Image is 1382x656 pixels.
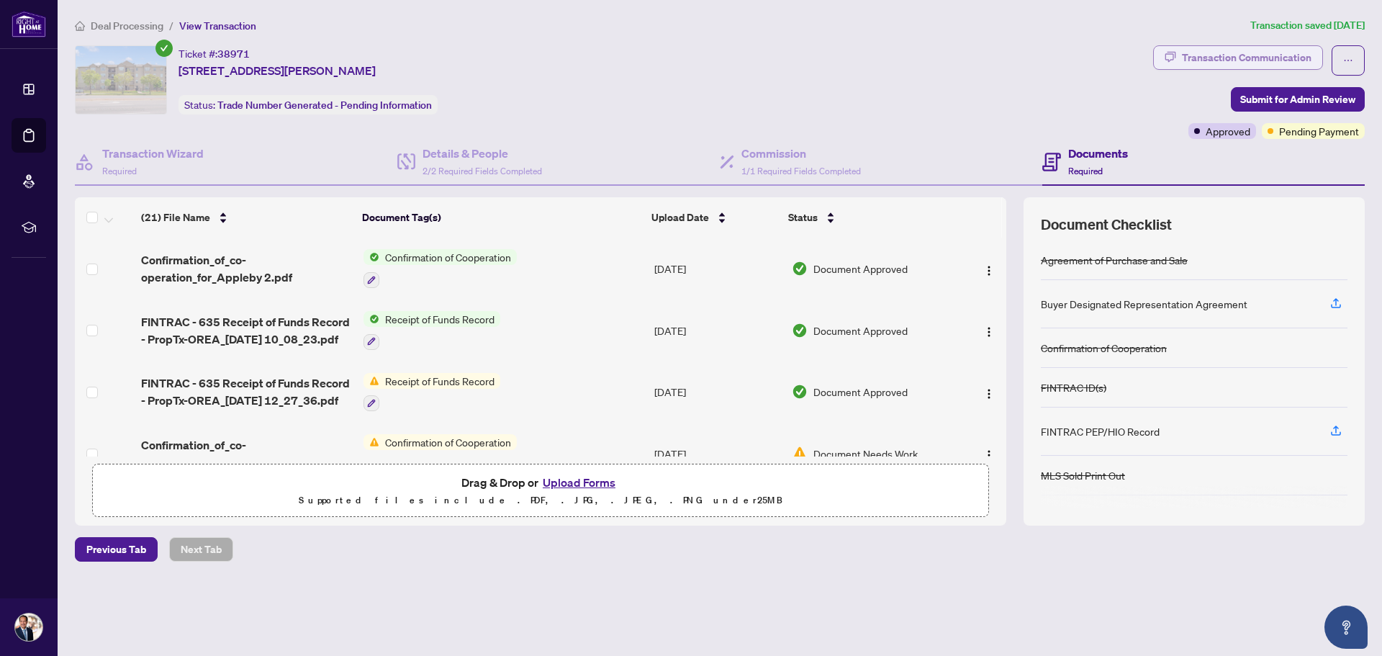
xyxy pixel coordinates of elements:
span: Required [102,166,137,176]
button: Status IconReceipt of Funds Record [363,373,500,412]
span: Receipt of Funds Record [379,311,500,327]
span: Confirmation of Cooperation [379,434,517,450]
span: 1/1 Required Fields Completed [741,166,861,176]
button: Status IconConfirmation of Cooperation [363,434,517,473]
span: FINTRAC - 635 Receipt of Funds Record - PropTx-OREA_[DATE] 10_08_23.pdf [141,313,352,348]
img: Document Status [792,261,808,277]
button: Submit for Admin Review [1231,87,1365,112]
button: Logo [977,319,1001,342]
span: Document Approved [813,323,908,338]
div: Status: [179,95,438,114]
th: (21) File Name [135,197,357,238]
span: [STREET_ADDRESS][PERSON_NAME] [179,62,376,79]
button: Status IconReceipt of Funds Record [363,311,500,350]
img: Logo [983,265,995,277]
button: Previous Tab [75,537,158,562]
span: Approved [1206,123,1250,139]
span: ellipsis [1343,55,1353,66]
span: Trade Number Generated - Pending Information [217,99,432,112]
div: FINTRAC PEP/HIO Record [1041,423,1160,439]
img: Logo [983,388,995,400]
img: Logo [983,449,995,461]
img: Status Icon [363,311,379,327]
div: Transaction Communication [1182,46,1311,69]
div: Ticket #: [179,45,250,62]
span: Confirmation_of_co-operation_for_Appleby 2.pdf [141,251,352,286]
td: [DATE] [649,300,786,361]
img: IMG-W12163030_1.jpg [76,46,166,114]
img: Profile Icon [15,614,42,641]
img: Status Icon [363,249,379,265]
img: logo [12,11,46,37]
img: Status Icon [363,434,379,450]
th: Document Tag(s) [356,197,645,238]
div: FINTRAC ID(s) [1041,379,1106,395]
span: (21) File Name [141,210,210,225]
div: Agreement of Purchase and Sale [1041,252,1188,268]
span: 38971 [217,48,250,60]
span: Pending Payment [1279,123,1359,139]
li: / [169,17,173,34]
img: Document Status [792,446,808,462]
span: Previous Tab [86,538,146,561]
th: Upload Date [646,197,782,238]
img: Document Status [792,384,808,400]
button: Logo [977,257,1001,280]
span: home [75,21,85,31]
span: Document Needs Work [813,446,918,462]
div: MLS Sold Print Out [1041,467,1125,483]
h4: Commission [741,145,861,162]
h4: Transaction Wizard [102,145,204,162]
span: Document Approved [813,384,908,400]
h4: Documents [1068,145,1128,162]
h4: Details & People [423,145,542,162]
article: Transaction saved [DATE] [1250,17,1365,34]
span: Confirmation of Cooperation [379,249,517,265]
button: Transaction Communication [1153,45,1323,70]
img: Document Status [792,323,808,338]
span: Upload Date [651,210,709,225]
span: Drag & Drop or [461,473,620,492]
span: 2/2 Required Fields Completed [423,166,542,176]
span: Document Approved [813,261,908,277]
span: View Transaction [179,19,256,32]
td: [DATE] [649,238,786,300]
th: Status [782,197,954,238]
td: [DATE] [649,361,786,423]
button: Logo [977,442,1001,465]
div: Confirmation of Cooperation [1041,340,1167,356]
td: [DATE] [649,423,786,485]
span: Drag & Drop orUpload FormsSupported files include .PDF, .JPG, .JPEG, .PNG under25MB [93,464,988,518]
span: Document Checklist [1041,215,1172,235]
span: Confirmation_of_co-operation_for_Appleby.pdf [141,436,352,471]
button: Open asap [1324,606,1368,649]
span: FINTRAC - 635 Receipt of Funds Record - PropTx-OREA_[DATE] 12_27_36.pdf [141,374,352,409]
span: Deal Processing [91,19,163,32]
span: check-circle [155,40,173,57]
span: Status [788,210,818,225]
span: Receipt of Funds Record [379,373,500,389]
img: Status Icon [363,373,379,389]
img: Logo [983,326,995,338]
button: Next Tab [169,537,233,562]
div: Buyer Designated Representation Agreement [1041,296,1247,312]
span: Submit for Admin Review [1240,88,1355,111]
button: Upload Forms [538,473,620,492]
p: Supported files include .PDF, .JPG, .JPEG, .PNG under 25 MB [101,492,980,509]
button: Status IconConfirmation of Cooperation [363,249,517,288]
span: Required [1068,166,1103,176]
button: Logo [977,380,1001,403]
